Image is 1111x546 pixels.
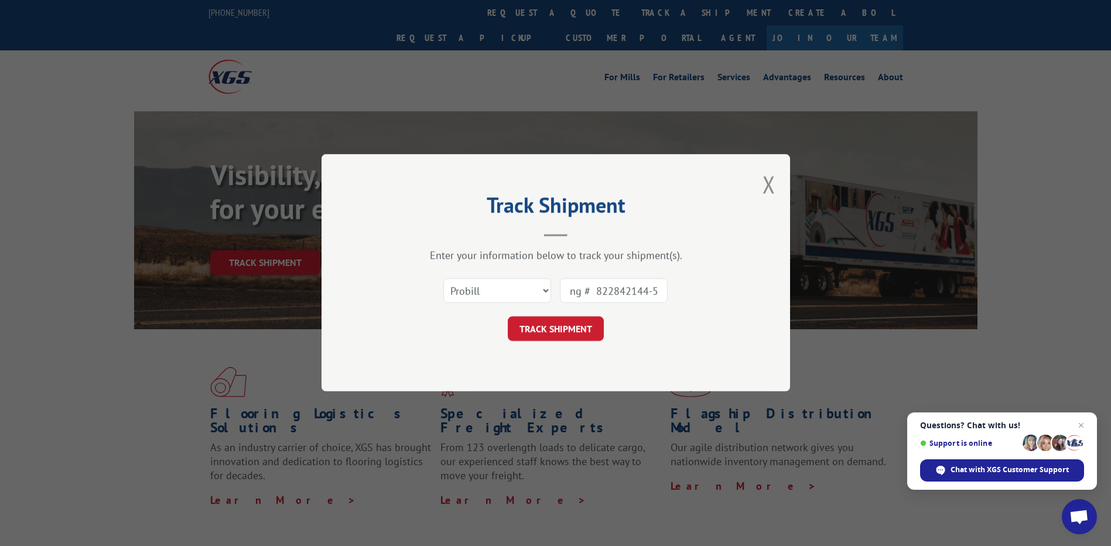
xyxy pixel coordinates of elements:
[920,459,1084,482] span: Chat with XGS Customer Support
[1062,499,1097,534] a: Open chat
[951,465,1069,475] span: Chat with XGS Customer Support
[920,439,1018,448] span: Support is online
[508,317,604,342] button: TRACK SHIPMENT
[380,197,731,219] h2: Track Shipment
[560,279,668,303] input: Number(s)
[920,421,1084,430] span: Questions? Chat with us!
[380,249,731,262] div: Enter your information below to track your shipment(s).
[763,169,775,200] button: Close modal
